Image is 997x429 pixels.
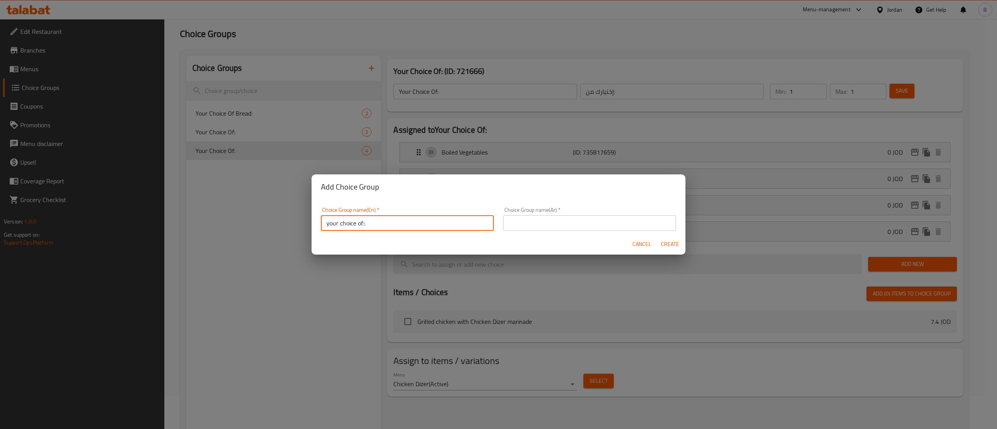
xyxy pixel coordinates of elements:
[503,215,676,231] input: Please enter Choice Group name(ar)
[657,237,682,251] button: Create
[661,239,679,249] span: Create
[321,181,676,193] h2: Add Choice Group
[632,239,651,249] span: Cancel
[629,237,654,251] button: Cancel
[321,215,494,231] input: Please enter Choice Group name(en)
